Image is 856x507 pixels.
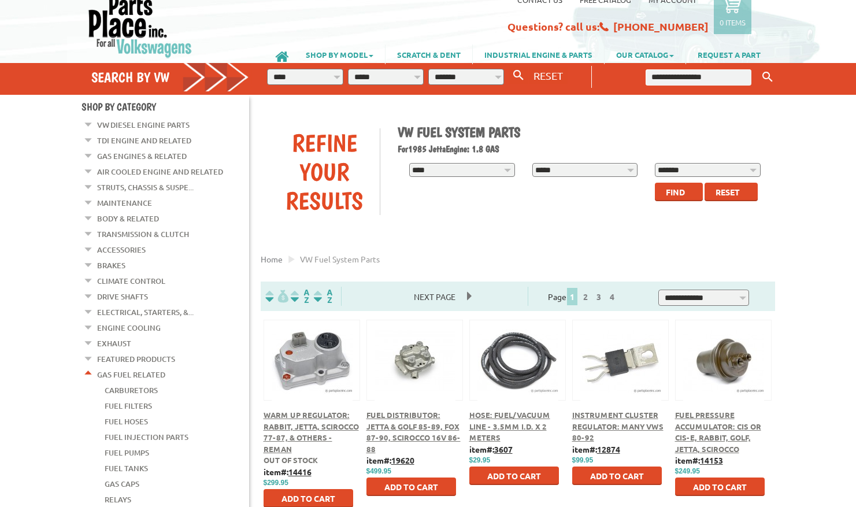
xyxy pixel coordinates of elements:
[487,471,541,481] span: Add to Cart
[607,291,617,302] a: 4
[366,455,414,465] b: item#:
[675,478,765,496] button: Add to Cart
[105,492,131,507] a: Relays
[264,467,312,477] b: item#:
[572,410,664,442] a: Instrument Cluster Regulator: Many VWs 80-92
[509,67,528,84] button: Search By VW...
[391,455,414,465] u: 19620
[300,254,380,264] span: VW fuel system parts
[81,101,249,113] h4: Shop By Category
[97,164,223,179] a: Air Cooled Engine and Related
[366,478,456,496] button: Add to Cart
[398,143,408,154] span: For
[597,444,620,454] u: 12874
[473,45,604,64] a: INDUSTRIAL ENGINE & PARTS
[469,467,559,485] button: Add to Cart
[384,482,438,492] span: Add to Cart
[97,242,146,257] a: Accessories
[97,336,131,351] a: Exhaust
[759,68,776,87] button: Keyword Search
[469,444,513,454] b: item#:
[97,149,187,164] a: Gas Engines & Related
[105,414,148,429] a: Fuel Hoses
[294,45,385,64] a: SHOP BY MODEL
[105,383,158,398] a: Carburetors
[494,444,513,454] u: 3607
[264,455,318,465] span: Out of stock
[720,17,746,27] p: 0 items
[97,117,190,132] a: VW Diesel Engine Parts
[105,430,188,445] a: Fuel Injection Parts
[97,289,148,304] a: Drive Shafts
[590,471,644,481] span: Add to Cart
[533,69,563,82] span: RESET
[105,445,149,460] a: Fuel Pumps
[281,493,335,504] span: Add to Cart
[700,455,723,465] u: 14153
[716,187,740,197] span: Reset
[264,410,359,454] a: Warm Up Regulator: Rabbit, Jetta, Scirocco 77-87, & Others - Reman
[366,410,461,454] a: Fuel Distributor: Jetta & Golf 85-89, Fox 87-90, Scirocco 16V 86-88
[105,461,148,476] a: Fuel Tanks
[97,320,161,335] a: Engine Cooling
[386,45,472,64] a: SCRATCH & DENT
[528,287,638,306] div: Page
[312,290,335,303] img: Sort by Sales Rank
[97,273,165,288] a: Climate Control
[580,291,591,302] a: 2
[261,254,283,264] a: Home
[288,290,312,303] img: Sort by Headline
[97,133,191,148] a: TDI Engine and Related
[269,128,380,215] div: Refine Your Results
[705,183,758,201] button: Reset
[97,351,175,367] a: Featured Products
[97,195,152,210] a: Maintenance
[666,187,685,197] span: Find
[105,476,139,491] a: Gas Caps
[97,367,165,382] a: Gas Fuel Related
[686,45,772,64] a: REQUEST A PART
[572,456,594,464] span: $99.95
[693,482,747,492] span: Add to Cart
[366,467,391,475] span: $499.95
[675,410,761,454] a: Fuel Pressure Accumulator: CIS or CIS-E, Rabbit, Golf, Jetta, Scirocco
[572,467,662,485] button: Add to Cart
[105,398,152,413] a: Fuel Filters
[469,410,550,442] a: Hose: Fuel/Vacuum Line - 3.5mm I.D. x 2 meters
[97,180,194,195] a: Struts, Chassis & Suspe...
[288,467,312,477] u: 14416
[469,456,491,464] span: $29.95
[97,211,159,226] a: Body & Related
[675,467,700,475] span: $249.95
[655,183,703,201] button: Find
[97,305,194,320] a: Electrical, Starters, &...
[398,143,766,154] h2: 1985 Jetta
[264,479,288,487] span: $299.95
[529,67,568,84] button: RESET
[91,69,250,86] h4: Search by VW
[97,227,189,242] a: Transmission & Clutch
[402,291,467,302] a: Next Page
[446,143,499,154] span: Engine: 1.8 GAS
[605,45,685,64] a: OUR CATALOG
[402,288,467,305] span: Next Page
[97,258,125,273] a: Brakes
[567,288,577,305] span: 1
[572,444,620,454] b: item#:
[675,455,723,465] b: item#:
[594,291,604,302] a: 3
[265,290,288,303] img: filterpricelow.svg
[398,124,766,140] h1: VW Fuel System Parts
